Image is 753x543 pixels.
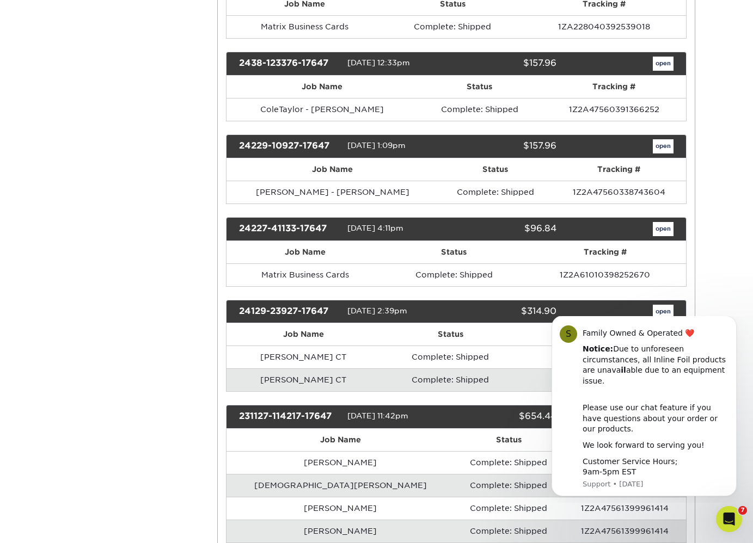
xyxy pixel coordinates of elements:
[417,76,542,98] th: Status
[454,474,564,497] td: Complete: Shipped
[47,76,193,119] div: Please use our chat feature if you have questions about your order or our products.
[381,323,521,345] th: Status
[226,181,439,203] td: [PERSON_NAME] - [PERSON_NAME]
[347,224,403,232] span: [DATE] 4:11pm
[226,98,417,121] td: ColeTaylor - [PERSON_NAME]
[47,28,193,70] div: Due to unforeseen circumstances, all Inline Foil products are unava able due to an equipment issue.
[542,76,686,98] th: Tracking #
[347,412,408,421] span: [DATE] 11:42pm
[226,451,454,474] td: [PERSON_NAME]
[564,520,686,542] td: 1Z2A47561399961414
[226,158,439,181] th: Job Name
[448,222,565,236] div: $96.84
[226,368,381,391] td: [PERSON_NAME] CT
[521,368,685,391] td: 1Z2A47560393626968
[417,98,542,121] td: Complete: Shipped
[448,57,565,71] div: $157.96
[454,520,564,542] td: Complete: Shipped
[47,163,193,173] p: Message from Support, sent 22w ago
[564,497,686,520] td: 1Z2A47561399961414
[383,15,523,38] td: Complete: Shipped
[521,323,685,345] th: Tracking #
[47,28,78,37] b: Notice:
[653,305,674,319] a: open
[552,181,685,203] td: 1Z2A47560338743604
[226,15,383,38] td: Matrix Business Cards
[231,57,347,71] div: 2438-123376-17647
[384,263,524,286] td: Complete: Shipped
[231,139,347,153] div: 24229-10927-17647
[226,474,454,497] td: [DEMOGRAPHIC_DATA][PERSON_NAME]
[347,141,406,150] span: [DATE] 1:09pm
[716,506,742,532] iframe: Intercom live chat
[448,410,565,424] div: $654.44
[347,58,410,67] span: [DATE] 12:33pm
[231,410,347,424] div: 231127-114217-17647
[25,9,42,27] div: Profile image for Support
[439,158,553,181] th: Status
[439,181,553,203] td: Complete: Shipped
[524,263,686,286] td: 1Z2A61010398252670
[226,241,384,263] th: Job Name
[347,306,407,315] span: [DATE] 2:39pm
[738,506,747,515] span: 7
[535,316,753,503] iframe: Intercom notifications message
[231,222,347,236] div: 24227-41133-17647
[524,241,686,263] th: Tracking #
[653,57,674,71] a: open
[231,305,347,319] div: 24129-23927-17647
[47,140,193,162] div: Customer Service Hours; 9am-5pm EST
[454,497,564,520] td: Complete: Shipped
[226,76,417,98] th: Job Name
[226,263,384,286] td: Matrix Business Cards
[653,139,674,153] a: open
[521,345,685,368] td: 1Z2A47560393626968
[381,368,521,391] td: Complete: Shipped
[226,520,454,542] td: [PERSON_NAME]
[226,497,454,520] td: [PERSON_NAME]
[552,158,685,181] th: Tracking #
[523,15,686,38] td: 1ZA228040392539018
[226,345,381,368] td: [PERSON_NAME] CT
[542,98,686,121] td: 1Z2A47560391366252
[381,345,521,368] td: Complete: Shipped
[653,222,674,236] a: open
[226,429,454,451] th: Job Name
[448,139,565,153] div: $157.96
[448,305,565,319] div: $314.90
[454,451,564,474] td: Complete: Shipped
[47,7,193,162] div: Message content
[47,124,193,135] div: We look forward to serving you!
[454,429,564,451] th: Status
[85,50,91,58] b: il
[226,323,381,345] th: Job Name
[47,12,193,23] div: Family Owned & Operated ❤️
[384,241,524,263] th: Status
